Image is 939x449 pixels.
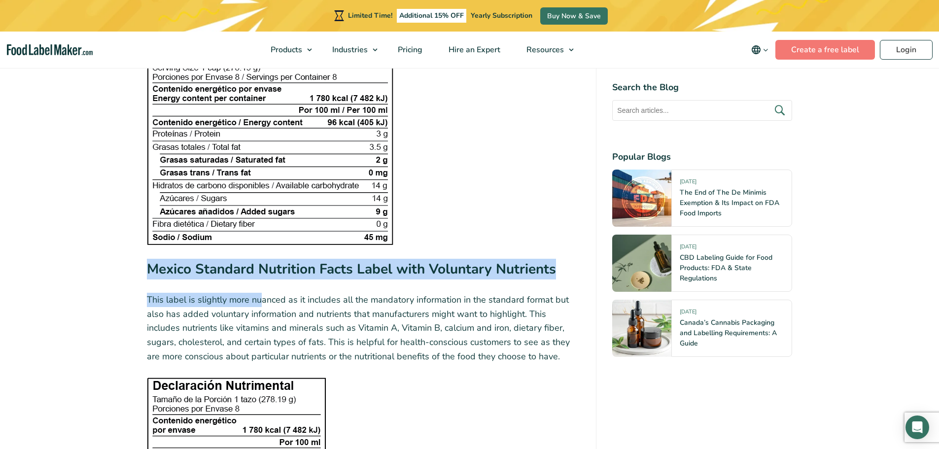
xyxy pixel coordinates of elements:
span: Limited Time! [348,11,392,20]
span: Yearly Subscription [471,11,532,20]
span: [DATE] [680,243,696,254]
span: Resources [523,44,565,55]
strong: Mexico Standard Nutrition Facts Label with Voluntary Nutrients [147,260,556,278]
div: Open Intercom Messenger [905,415,929,439]
a: Products [258,32,317,68]
h4: Search the Blog [612,81,792,94]
a: Login [880,40,933,60]
span: Products [268,44,303,55]
span: Pricing [395,44,423,55]
a: Industries [319,32,383,68]
span: [DATE] [680,308,696,319]
input: Search articles... [612,100,792,121]
a: CBD Labeling Guide for Food Products: FDA & State Regulations [680,253,772,283]
span: Industries [329,44,369,55]
span: [DATE] [680,178,696,189]
a: Buy Now & Save [540,7,608,25]
span: Additional 15% OFF [397,9,466,23]
a: Hire an Expert [436,32,511,68]
a: Resources [514,32,579,68]
a: Canada’s Cannabis Packaging and Labelling Requirements: A Guide [680,318,777,348]
p: This label is slightly more nuanced as it includes all the mandatory information in the standard ... [147,293,581,364]
a: The End of The De Minimis Exemption & Its Impact on FDA Food Imports [680,188,779,218]
a: Pricing [385,32,433,68]
span: Hire an Expert [446,44,501,55]
h4: Popular Blogs [612,150,792,164]
a: Create a free label [775,40,875,60]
